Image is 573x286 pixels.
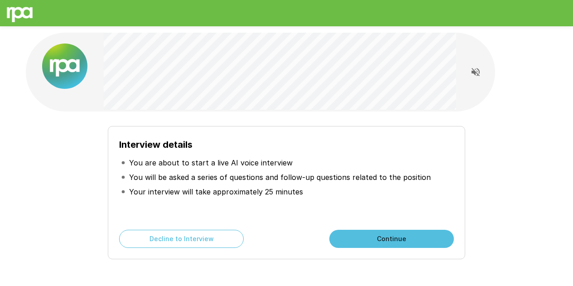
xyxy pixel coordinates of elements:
button: Read questions aloud [467,63,485,81]
b: Interview details [119,139,193,150]
p: You will be asked a series of questions and follow-up questions related to the position [129,172,431,183]
img: new%2520logo%2520(1).png [42,44,87,89]
p: You are about to start a live AI voice interview [129,157,293,168]
p: Your interview will take approximately 25 minutes [129,186,303,197]
button: Continue [329,230,454,248]
button: Decline to Interview [119,230,244,248]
